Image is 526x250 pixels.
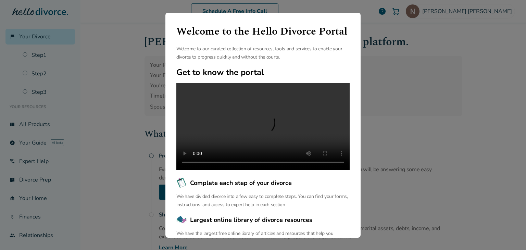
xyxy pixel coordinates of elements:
p: We have divided divorce into a few easy to complete steps. You can find your forms, instructions,... [176,192,350,209]
img: Largest online library of divorce resources [176,214,187,225]
p: Welcome to our curated collection of resources, tools and services to enable your divorce to prog... [176,45,350,61]
span: Largest online library of divorce resources [190,215,312,224]
span: Complete each step of your divorce [190,178,292,187]
img: Complete each step of your divorce [176,177,187,188]
h2: Get to know the portal [176,67,350,78]
iframe: Chat Widget [492,217,526,250]
h1: Welcome to the Hello Divorce Portal [176,24,350,39]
